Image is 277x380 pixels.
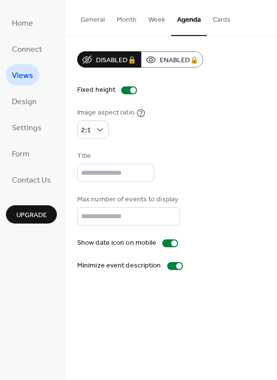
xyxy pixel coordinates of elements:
[81,124,91,137] span: 2:1
[77,194,178,205] div: Max number of events to display
[12,68,33,83] span: Views
[77,85,115,95] div: Fixed height
[12,94,37,110] span: Design
[77,108,135,118] div: Image aspect ratio
[77,238,156,248] div: Show date icon on mobile
[12,147,30,162] span: Form
[6,143,36,164] a: Form
[6,12,39,33] a: Home
[6,169,57,190] a: Contact Us
[77,151,152,161] div: Title
[6,38,48,59] a: Connect
[12,120,42,136] span: Settings
[12,173,51,188] span: Contact Us
[77,261,161,271] div: Minimize event description
[6,90,43,112] a: Design
[12,42,42,57] span: Connect
[12,16,33,31] span: Home
[16,210,47,221] span: Upgrade
[6,64,39,85] a: Views
[6,205,57,224] button: Upgrade
[6,116,47,138] a: Settings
